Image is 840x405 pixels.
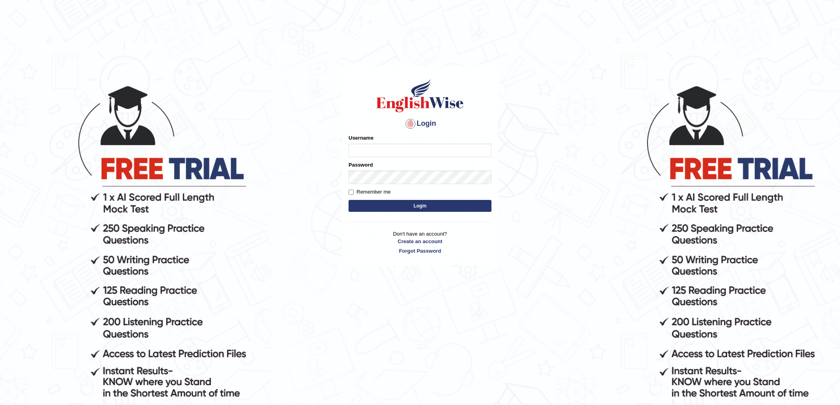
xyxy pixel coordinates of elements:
img: Logo of English Wise sign in for intelligent practice with AI [375,78,465,113]
a: Create an account [349,238,491,245]
label: Username [349,134,374,142]
a: Forgot Password [349,247,491,255]
p: Don't have an account? [349,230,491,255]
h4: Login [349,117,491,130]
label: Remember me [349,188,391,196]
label: Password [349,161,373,169]
button: Login [349,200,491,212]
input: Remember me [349,190,354,195]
